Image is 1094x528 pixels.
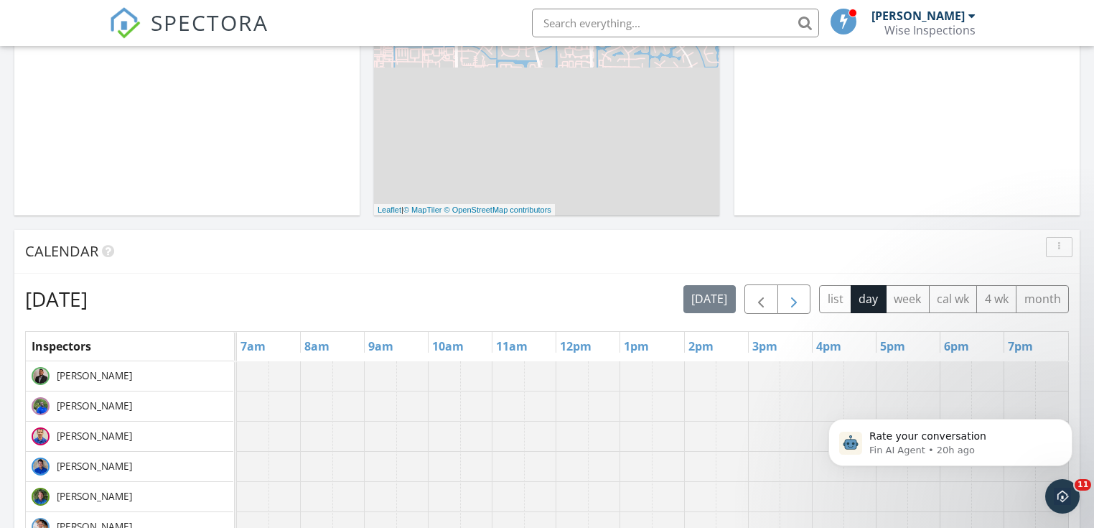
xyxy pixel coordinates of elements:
[976,285,1016,313] button: 4 wk
[378,205,401,214] a: Leaflet
[556,335,595,358] a: 12pm
[929,285,978,313] button: cal wk
[32,458,50,476] img: tony_r.png
[237,335,269,358] a: 7am
[685,335,717,358] a: 2pm
[32,427,50,445] img: jason_sch.png
[876,335,909,358] a: 5pm
[1004,335,1037,358] a: 7pm
[54,459,135,473] span: [PERSON_NAME]
[683,285,736,313] button: [DATE]
[813,335,845,358] a: 4pm
[744,284,778,314] button: Previous day
[886,285,930,313] button: week
[884,23,976,37] div: Wise Inspections
[32,397,50,415] img: michael_s.jpg
[749,335,781,358] a: 3pm
[444,205,551,214] a: © OpenStreetMap contributors
[365,335,397,358] a: 9am
[151,7,268,37] span: SPECTORA
[1075,479,1091,491] span: 11
[109,19,268,50] a: SPECTORA
[532,9,819,37] input: Search everything...
[1045,479,1080,514] iframe: Intercom live chat
[54,399,135,413] span: [PERSON_NAME]
[25,284,88,313] h2: [DATE]
[940,335,973,358] a: 6pm
[54,489,135,504] span: [PERSON_NAME]
[777,284,811,314] button: Next day
[54,429,135,443] span: [PERSON_NAME]
[620,335,653,358] a: 1pm
[851,285,887,313] button: day
[374,204,555,216] div: |
[403,205,442,214] a: © MapTiler
[32,367,50,385] img: peter_salazar_photo.png
[54,369,135,383] span: [PERSON_NAME]
[301,335,333,358] a: 8am
[32,488,50,506] img: greg_b.jpg
[871,9,965,23] div: [PERSON_NAME]
[32,338,91,354] span: Inspectors
[429,335,467,358] a: 10am
[819,285,851,313] button: list
[109,7,141,39] img: The Best Home Inspection Software - Spectora
[25,241,98,261] span: Calendar
[1016,285,1069,313] button: month
[807,389,1094,489] iframe: Intercom notifications message
[492,335,531,358] a: 11am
